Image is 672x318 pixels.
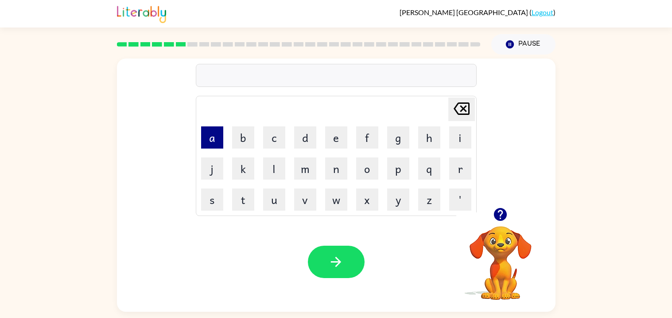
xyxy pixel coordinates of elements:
button: g [387,126,409,149]
button: w [325,188,347,211]
button: q [418,157,440,180]
button: h [418,126,440,149]
button: m [294,157,316,180]
button: z [418,188,440,211]
img: Literably [117,4,166,23]
button: o [356,157,378,180]
button: c [263,126,285,149]
button: l [263,157,285,180]
button: a [201,126,223,149]
button: r [449,157,471,180]
button: b [232,126,254,149]
div: ( ) [400,8,555,16]
button: x [356,188,378,211]
button: n [325,157,347,180]
button: y [387,188,409,211]
span: [PERSON_NAME] [GEOGRAPHIC_DATA] [400,8,529,16]
button: u [263,188,285,211]
button: j [201,157,223,180]
button: d [294,126,316,149]
button: i [449,126,471,149]
video: Your browser must support playing .mp4 files to use Literably. Please try using another browser. [456,212,545,301]
button: Pause [491,34,555,55]
button: v [294,188,316,211]
button: ' [449,188,471,211]
button: k [232,157,254,180]
button: f [356,126,378,149]
a: Logout [532,8,553,16]
button: e [325,126,347,149]
button: s [201,188,223,211]
button: p [387,157,409,180]
button: t [232,188,254,211]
